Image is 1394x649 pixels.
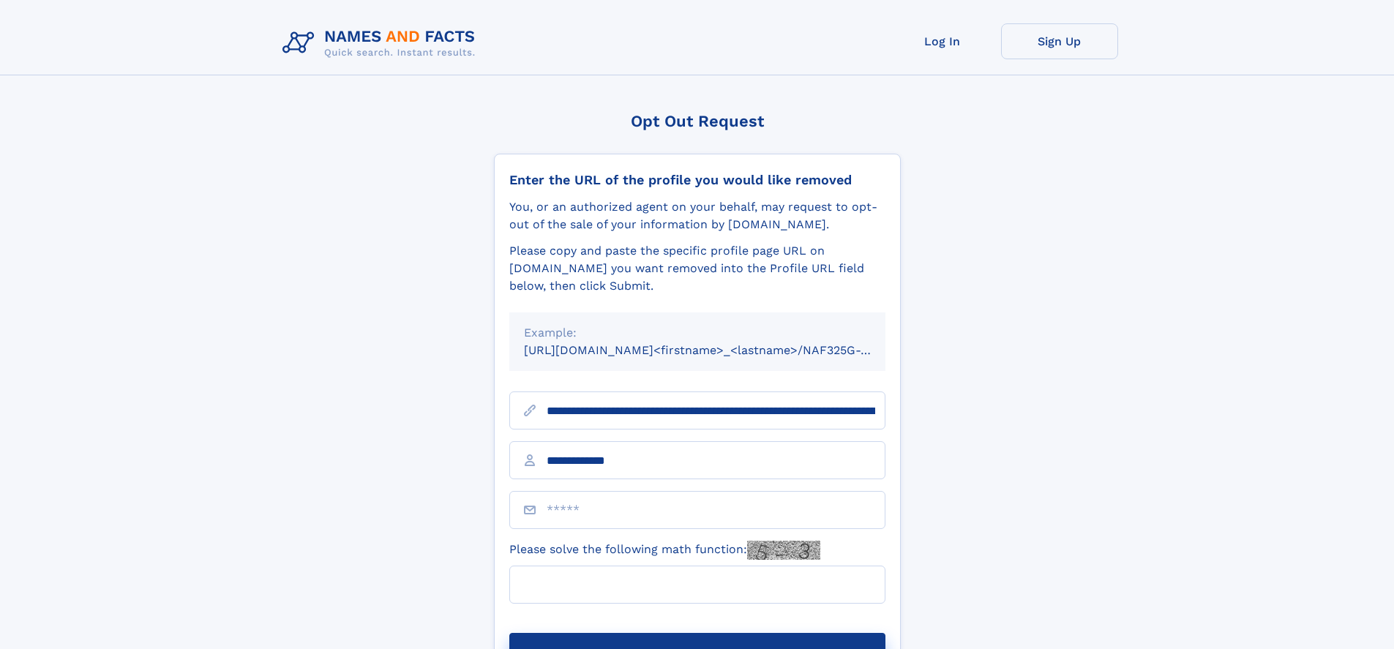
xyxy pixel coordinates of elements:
div: You, or an authorized agent on your behalf, may request to opt-out of the sale of your informatio... [509,198,885,233]
a: Sign Up [1001,23,1118,59]
small: [URL][DOMAIN_NAME]<firstname>_<lastname>/NAF325G-xxxxxxxx [524,343,913,357]
div: Please copy and paste the specific profile page URL on [DOMAIN_NAME] you want removed into the Pr... [509,242,885,295]
a: Log In [884,23,1001,59]
div: Opt Out Request [494,112,901,130]
div: Enter the URL of the profile you would like removed [509,172,885,188]
div: Example: [524,324,871,342]
img: Logo Names and Facts [277,23,487,63]
label: Please solve the following math function: [509,541,820,560]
